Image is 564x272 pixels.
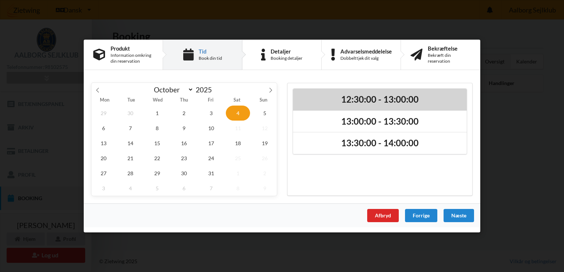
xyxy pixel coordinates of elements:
span: November 5, 2025 [145,181,169,196]
span: Fri [198,98,224,103]
span: October 21, 2025 [118,151,142,166]
span: October 16, 2025 [172,136,196,151]
span: November 6, 2025 [172,181,196,196]
span: October 19, 2025 [253,136,277,151]
span: September 29, 2025 [91,106,116,121]
span: October 10, 2025 [199,121,223,136]
span: October 30, 2025 [172,166,196,181]
div: Bekræft din reservation [428,52,471,64]
div: Næste [444,209,474,222]
span: November 3, 2025 [91,181,116,196]
div: Produkt [111,45,153,51]
input: Year [194,85,218,94]
div: Book din tid [199,55,222,61]
span: November 2, 2025 [253,166,277,181]
span: October 11, 2025 [226,121,250,136]
span: October 6, 2025 [91,121,116,136]
span: October 27, 2025 [91,166,116,181]
span: November 9, 2025 [253,181,277,196]
span: October 8, 2025 [145,121,169,136]
span: September 30, 2025 [118,106,142,121]
div: Booking detaljer [271,55,303,61]
span: October 25, 2025 [226,151,250,166]
span: Thu [171,98,197,103]
span: October 17, 2025 [199,136,223,151]
span: October 14, 2025 [118,136,142,151]
span: October 26, 2025 [253,151,277,166]
div: Detaljer [271,48,303,54]
span: October 28, 2025 [118,166,142,181]
span: Sun [250,98,277,103]
div: Forrige [405,209,437,222]
span: November 7, 2025 [199,181,223,196]
div: Tid [199,48,222,54]
div: Bekræftelse [428,45,471,51]
span: Wed [144,98,171,103]
h2: 13:30:00 - 14:00:00 [298,138,462,149]
span: Mon [91,98,118,103]
span: October 15, 2025 [145,136,169,151]
span: October 13, 2025 [91,136,116,151]
span: Sat [224,98,250,103]
h2: 13:00:00 - 13:30:00 [298,116,462,127]
div: Advarselsmeddelelse [340,48,392,54]
span: October 3, 2025 [199,106,223,121]
div: Afbryd [367,209,399,222]
span: October 5, 2025 [253,106,277,121]
span: October 1, 2025 [145,106,169,121]
span: October 12, 2025 [253,121,277,136]
span: October 31, 2025 [199,166,223,181]
span: October 20, 2025 [91,151,116,166]
h2: 12:30:00 - 13:00:00 [298,94,462,105]
span: October 7, 2025 [118,121,142,136]
span: October 9, 2025 [172,121,196,136]
span: November 4, 2025 [118,181,142,196]
span: October 23, 2025 [172,151,196,166]
span: October 29, 2025 [145,166,169,181]
span: October 2, 2025 [172,106,196,121]
div: Dobbelttjek dit valg [340,55,392,61]
span: October 18, 2025 [226,136,250,151]
span: October 24, 2025 [199,151,223,166]
select: Month [151,85,194,94]
span: November 8, 2025 [226,181,250,196]
span: November 1, 2025 [226,166,250,181]
span: October 4, 2025 [226,106,250,121]
span: October 22, 2025 [145,151,169,166]
span: Tue [118,98,144,103]
div: Information omkring din reservation [111,52,153,64]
